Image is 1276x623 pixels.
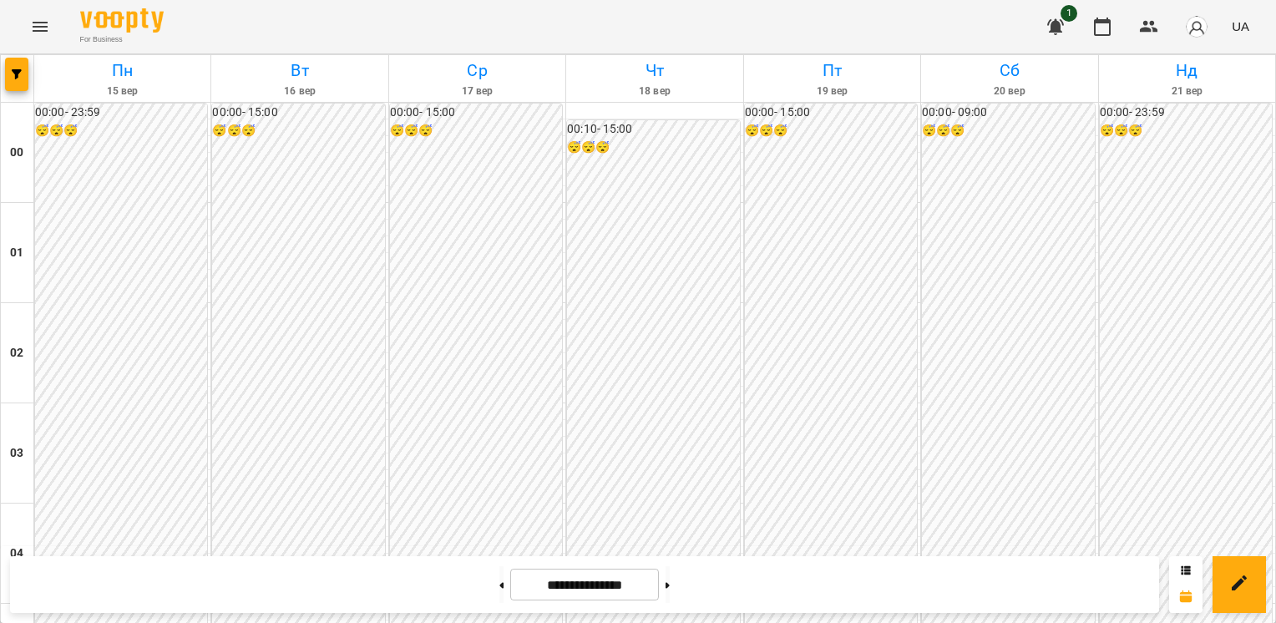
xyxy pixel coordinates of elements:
[10,544,23,563] h6: 04
[1100,104,1272,122] h6: 00:00 - 23:59
[747,58,918,84] h6: Пт
[80,8,164,33] img: Voopty Logo
[10,244,23,262] h6: 01
[745,104,917,122] h6: 00:00 - 15:00
[924,84,1095,99] h6: 20 вер
[922,104,1094,122] h6: 00:00 - 09:00
[745,122,917,140] h6: 😴😴😴
[10,144,23,162] h6: 00
[10,444,23,463] h6: 03
[747,84,918,99] h6: 19 вер
[1100,122,1272,140] h6: 😴😴😴
[924,58,1095,84] h6: Сб
[214,84,385,99] h6: 16 вер
[392,58,563,84] h6: Ср
[390,104,562,122] h6: 00:00 - 15:00
[214,58,385,84] h6: Вт
[80,34,164,45] span: For Business
[37,58,208,84] h6: Пн
[567,120,739,139] h6: 00:10 - 15:00
[20,7,60,47] button: Menu
[1185,15,1208,38] img: avatar_s.png
[569,84,740,99] h6: 18 вер
[35,122,207,140] h6: 😴😴😴
[1101,84,1273,99] h6: 21 вер
[567,139,739,157] h6: 😴😴😴
[35,104,207,122] h6: 00:00 - 23:59
[10,344,23,362] h6: 02
[1232,18,1249,35] span: UA
[922,122,1094,140] h6: 😴😴😴
[1101,58,1273,84] h6: Нд
[212,122,384,140] h6: 😴😴😴
[390,122,562,140] h6: 😴😴😴
[392,84,563,99] h6: 17 вер
[1061,5,1077,22] span: 1
[212,104,384,122] h6: 00:00 - 15:00
[569,58,740,84] h6: Чт
[37,84,208,99] h6: 15 вер
[1225,11,1256,42] button: UA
